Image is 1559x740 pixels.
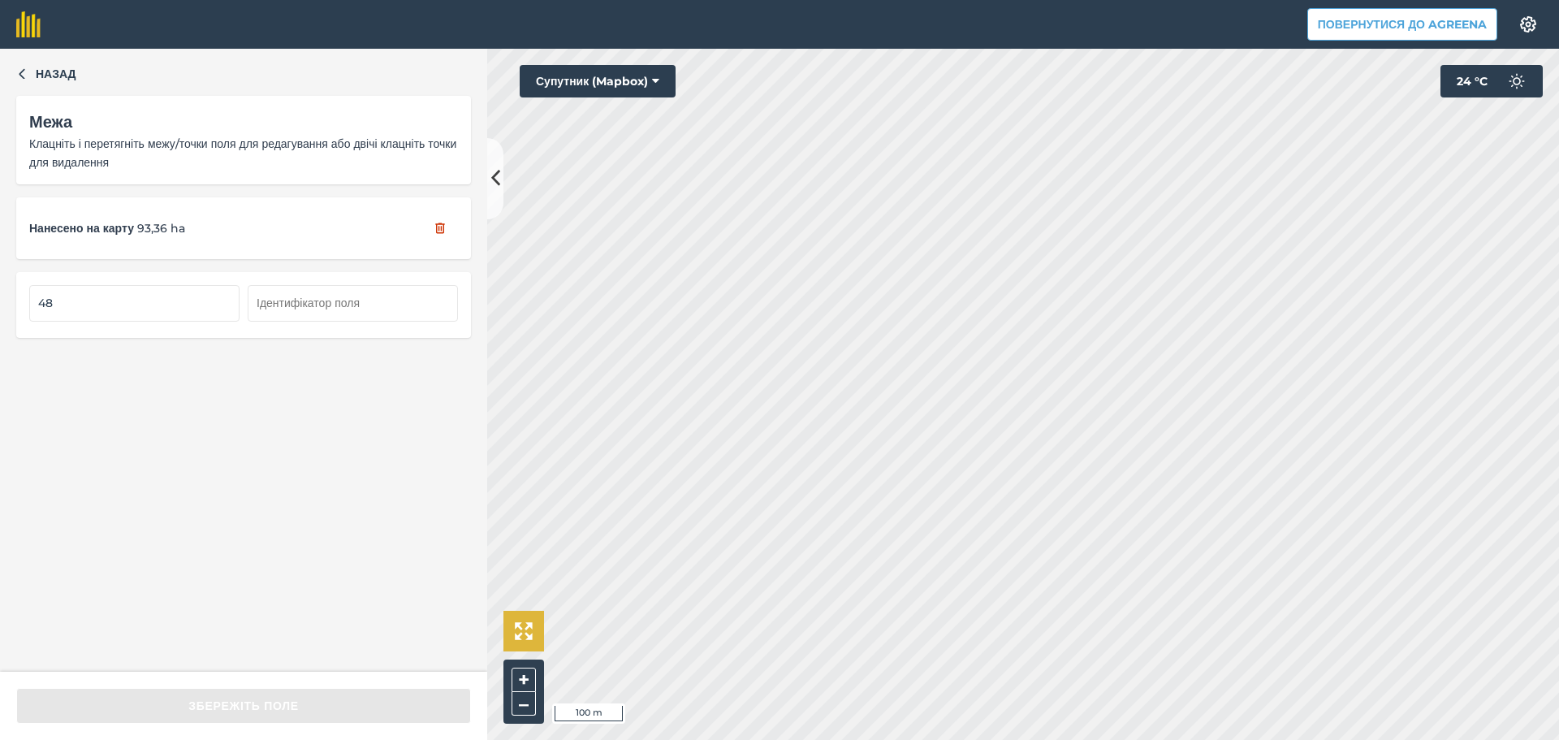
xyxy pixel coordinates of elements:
button: Назад [16,65,76,83]
img: A cog icon [1518,16,1538,32]
img: svg+xml;base64,PD94bWwgdmVyc2lvbj0iMS4wIiBlbmNvZGluZz0idXRmLTgiPz4KPCEtLSBHZW5lcmF0b3I6IEFkb2JlIE... [1501,65,1533,97]
div: Межа [29,109,458,135]
img: Four arrows, one pointing top left, one top right, one bottom right and the last bottom left [515,622,533,640]
img: fieldmargin Логотип [16,11,41,37]
button: Супутник (Mapbox) [520,65,676,97]
span: Назад [36,65,76,83]
button: ЗБЕРЕЖІТЬ ПОЛЕ [16,688,471,724]
span: Клацніть і перетягніть межу/точки поля для редагування або двічі клацніть точки для видалення [29,136,456,169]
input: Ідентифікатор поля [248,285,458,321]
button: + [512,668,536,692]
span: 24 ° C [1457,65,1488,97]
span: 93,36 ha [137,219,185,237]
button: – [512,692,536,716]
button: 24 °C [1440,65,1543,97]
input: Назва поля [29,285,240,321]
span: Нанесено на карту [29,219,134,237]
button: Повернутися до Agreena [1307,8,1497,41]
